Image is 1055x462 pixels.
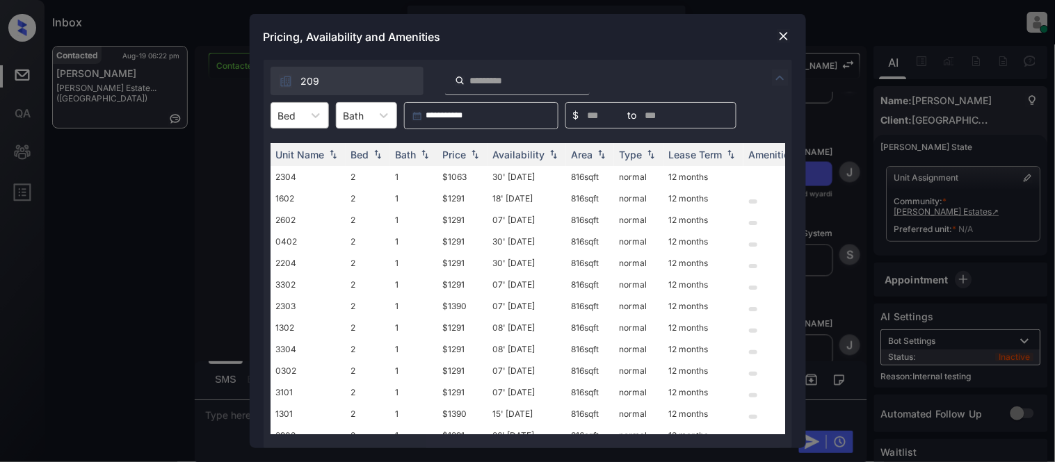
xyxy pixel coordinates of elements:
td: 1602 [271,188,346,209]
td: 816 sqft [566,188,614,209]
td: 12 months [663,252,743,274]
td: 15' [DATE] [488,403,566,424]
img: sorting [724,150,738,160]
td: 816 sqft [566,231,614,252]
td: 1 [390,274,437,295]
td: 2 [346,188,390,209]
td: 07' [DATE] [488,274,566,295]
td: 2 [346,381,390,403]
td: 18' [DATE] [488,188,566,209]
td: normal [614,338,663,360]
div: Bed [351,149,369,160]
td: $1291 [437,274,488,295]
td: 816 sqft [566,403,614,424]
div: Lease Term [669,149,723,160]
td: $1291 [437,381,488,403]
td: 816 sqft [566,209,614,231]
td: normal [614,295,663,317]
td: 1 [390,338,437,360]
td: 1 [390,188,437,209]
td: 2602 [271,209,346,231]
td: 0302 [271,360,346,381]
td: 1302 [271,317,346,338]
td: 3101 [271,381,346,403]
div: Type [620,149,643,160]
img: sorting [326,150,340,160]
td: 1 [390,317,437,338]
td: 08' [DATE] [488,317,566,338]
div: Price [443,149,467,160]
td: 26' [DATE] [488,424,566,446]
td: 12 months [663,381,743,403]
td: 12 months [663,424,743,446]
td: 12 months [663,360,743,381]
td: 816 sqft [566,274,614,295]
td: 2 [346,360,390,381]
img: close [777,29,791,43]
td: 2303 [271,295,346,317]
img: icon-zuma [455,74,465,87]
td: $1291 [437,252,488,274]
span: to [628,108,637,123]
td: $1390 [437,403,488,424]
td: 30' [DATE] [488,231,566,252]
img: icon-zuma [279,74,293,88]
td: normal [614,360,663,381]
td: 816 sqft [566,166,614,188]
td: $1291 [437,231,488,252]
td: 3304 [271,338,346,360]
td: 08' [DATE] [488,338,566,360]
td: $1390 [437,295,488,317]
img: icon-zuma [772,69,789,86]
td: 1 [390,209,437,231]
td: 1 [390,403,437,424]
td: 07' [DATE] [488,295,566,317]
td: 2 [346,424,390,446]
td: 2 [346,274,390,295]
td: normal [614,403,663,424]
td: normal [614,317,663,338]
td: 2 [346,317,390,338]
td: normal [614,166,663,188]
div: Pricing, Availability and Amenities [250,14,806,60]
td: $1291 [437,338,488,360]
td: 07' [DATE] [488,209,566,231]
td: 1 [390,295,437,317]
img: sorting [371,150,385,160]
img: sorting [644,150,658,160]
td: 12 months [663,188,743,209]
img: sorting [418,150,432,160]
td: 1 [390,381,437,403]
img: sorting [468,150,482,160]
td: normal [614,252,663,274]
td: 2 [346,166,390,188]
td: $1063 [437,166,488,188]
td: normal [614,209,663,231]
td: 12 months [663,295,743,317]
td: 1 [390,360,437,381]
td: 2 [346,252,390,274]
td: 12 months [663,403,743,424]
td: 2 [346,403,390,424]
div: Availability [493,149,545,160]
td: normal [614,188,663,209]
td: 12 months [663,274,743,295]
td: $1291 [437,360,488,381]
div: Unit Name [276,149,325,160]
td: 2 [346,338,390,360]
td: 12 months [663,209,743,231]
td: 2204 [271,252,346,274]
td: 816 sqft [566,381,614,403]
img: sorting [595,150,609,160]
div: Area [572,149,593,160]
div: Amenities [749,149,796,160]
td: $1291 [437,188,488,209]
td: normal [614,424,663,446]
td: 816 sqft [566,295,614,317]
td: 816 sqft [566,317,614,338]
td: 2304 [271,166,346,188]
td: 07' [DATE] [488,381,566,403]
td: normal [614,231,663,252]
td: $1291 [437,424,488,446]
span: $ [573,108,579,123]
